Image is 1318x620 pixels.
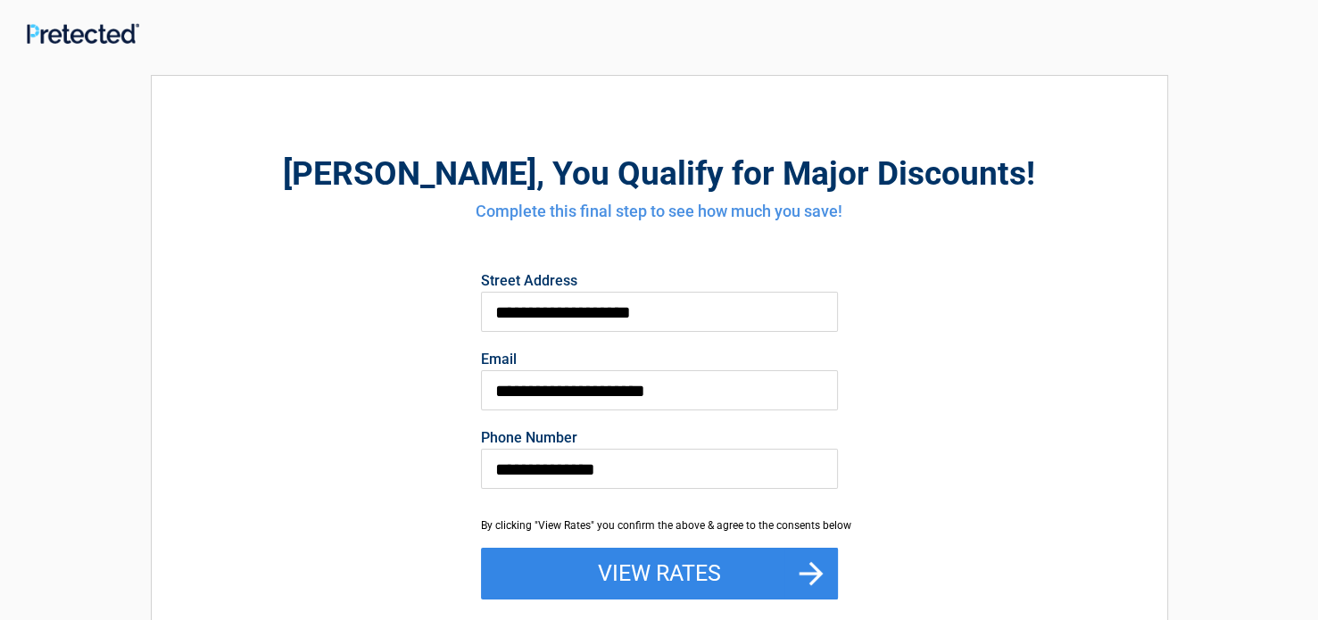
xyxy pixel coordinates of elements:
label: Street Address [481,274,838,288]
h4: Complete this final step to see how much you save! [250,200,1069,223]
span: [PERSON_NAME] [283,154,536,193]
label: Email [481,352,838,367]
label: Phone Number [481,431,838,445]
img: Main Logo [27,23,139,44]
button: View Rates [481,548,838,599]
div: By clicking "View Rates" you confirm the above & agree to the consents below [481,517,838,533]
h2: , You Qualify for Major Discounts! [250,152,1069,195]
